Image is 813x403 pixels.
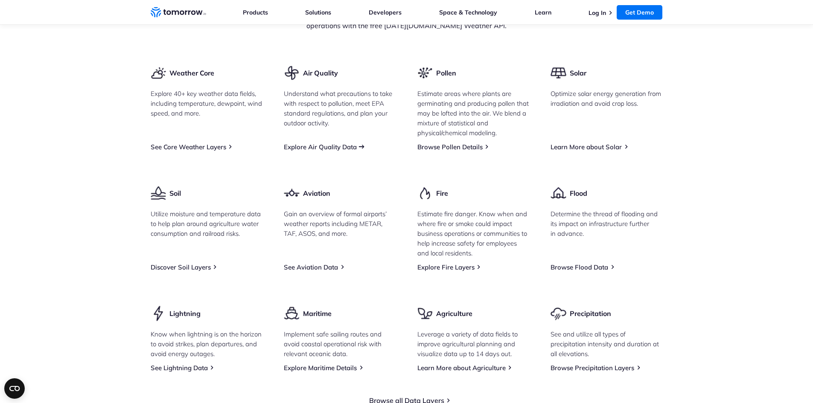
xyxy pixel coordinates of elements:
[417,364,506,372] a: Learn More about Agriculture
[151,263,211,271] a: Discover Soil Layers
[284,364,357,372] a: Explore Maritime Details
[284,209,396,238] p: Gain an overview of formal airports’ weather reports including METAR, TAF, ASOS, and more.
[417,263,475,271] a: Explore Fire Layers
[303,68,338,78] h3: Air Quality
[551,143,622,151] a: Learn More about Solar
[284,263,338,271] a: See Aviation Data
[169,68,214,78] h3: Weather Core
[551,329,663,359] p: See and utilize all types of precipitation intensity and duration at all elevations.
[151,143,226,151] a: See Core Weather Layers
[369,9,402,16] a: Developers
[151,209,263,238] p: Utilize moisture and temperature data to help plan around agriculture water consumption and railr...
[417,143,483,151] a: Browse Pollen Details
[169,309,201,318] h3: Lightning
[284,89,396,128] p: Understand what precautions to take with respect to pollution, meet EPA standard regulations, and...
[151,89,263,118] p: Explore 40+ key weather data fields, including temperature, dewpoint, wind speed, and more.
[151,364,208,372] a: See Lightning Data
[151,6,206,19] a: Home link
[436,188,448,198] h3: Fire
[551,89,663,108] p: Optimize solar energy generation from irradiation and avoid crop loss.
[535,9,551,16] a: Learn
[551,209,663,238] p: Determine the thread of flooding and its impact on infrastructure further in advance.
[417,209,530,258] p: Estimate fire danger. Know when and where fire or smoke could impact business operations or commu...
[551,364,634,372] a: Browse Precipitation Layers
[303,309,332,318] h3: Maritime
[284,143,357,151] a: Explore Air Quality Data
[617,5,662,20] a: Get Demo
[284,329,396,359] p: Implement safe sailing routes and avoid coastal operational risk with relevant oceanic data.
[570,309,611,318] h3: Precipitation
[570,188,587,198] h3: Flood
[303,188,330,198] h3: Aviation
[305,9,331,16] a: Solutions
[417,329,530,359] p: Leverage a variety of data fields to improve agricultural planning and visualize data up to 14 da...
[551,263,608,271] a: Browse Flood Data
[151,329,263,359] p: Know when lightning is on the horizon to avoid strikes, plan departures, and avoid energy outages.
[436,309,472,318] h3: Agriculture
[417,89,530,138] p: Estimate areas where plants are germinating and producing pollen that may be lofted into the air....
[169,188,181,198] h3: Soil
[436,68,456,78] h3: Pollen
[4,378,25,399] button: Open CMP widget
[243,9,268,16] a: Products
[439,9,497,16] a: Space & Technology
[570,68,586,78] h3: Solar
[589,9,606,17] a: Log In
